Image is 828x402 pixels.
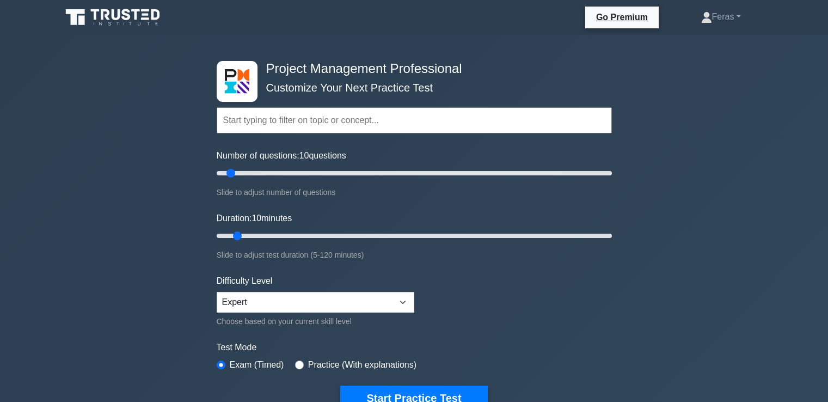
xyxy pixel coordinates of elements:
div: Slide to adjust test duration (5-120 minutes) [217,248,612,261]
label: Duration: minutes [217,212,292,225]
label: Test Mode [217,341,612,354]
label: Practice (With explanations) [308,358,416,371]
div: Slide to adjust number of questions [217,186,612,199]
span: 10 [252,214,261,223]
h4: Project Management Professional [262,61,559,77]
span: 10 [299,151,309,160]
div: Choose based on your current skill level [217,315,414,328]
label: Number of questions: questions [217,149,346,162]
a: Go Premium [590,10,654,24]
label: Exam (Timed) [230,358,284,371]
a: Feras [675,6,767,28]
input: Start typing to filter on topic or concept... [217,107,612,133]
label: Difficulty Level [217,275,273,288]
